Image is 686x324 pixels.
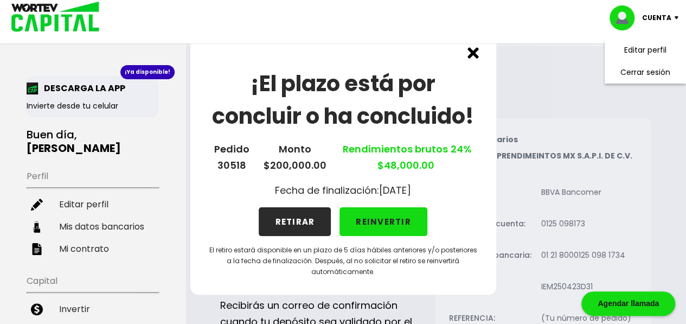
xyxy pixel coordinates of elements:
[214,141,249,174] p: Pedido 30518
[340,142,472,172] a: Rendimientos brutos $48,000.00
[339,207,427,236] button: REINVERTIR
[671,16,686,20] img: icon-down
[624,45,666,56] a: Editar perfil
[581,291,675,316] div: Agendar llamada
[263,141,326,174] p: Monto $200,000.00
[208,245,479,277] p: El retiro estará disponible en un plazo de 5 días hábiles anteriores y/o posteriores a la fecha d...
[610,5,642,30] img: profile-image
[259,207,331,236] button: RETIRAR
[275,182,411,199] p: Fecha de finalización: [DATE]
[208,67,479,132] h1: ¡El plazo está por concluir o ha concluido!
[467,47,479,59] img: cross.ed5528e3.svg
[448,142,472,156] span: 24%
[642,10,671,26] p: Cuenta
